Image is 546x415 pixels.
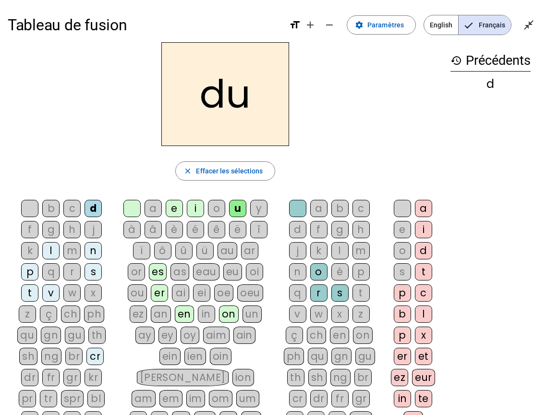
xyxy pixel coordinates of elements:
div: a [415,200,432,217]
div: ay [135,327,155,344]
div: ch [307,327,326,344]
div: ei [193,284,210,302]
div: em [159,390,182,407]
div: ez [130,305,147,323]
div: b [394,305,411,323]
div: gr [352,390,370,407]
div: r [310,284,328,302]
div: fr [331,390,349,407]
div: ç [286,327,303,344]
div: ç [40,305,57,323]
div: h [352,221,370,238]
div: kr [85,369,102,386]
span: Paramètres [367,19,404,31]
div: p [394,327,411,344]
div: ch [61,305,80,323]
div: oin [210,348,232,365]
div: p [352,263,370,281]
div: sh [308,369,327,386]
mat-icon: format_size [289,19,301,31]
div: th [88,327,106,344]
div: é [331,263,349,281]
div: gu [355,348,375,365]
div: f [310,221,328,238]
div: gr [63,369,81,386]
div: qu [308,348,328,365]
div: er [151,284,168,302]
div: b [42,200,60,217]
div: en [175,305,194,323]
div: ez [391,369,408,386]
div: ain [233,327,256,344]
div: é [187,221,204,238]
div: v [42,284,60,302]
div: e [166,200,183,217]
div: on [353,327,373,344]
div: i [187,200,204,217]
div: m [352,242,370,259]
div: î [250,221,267,238]
div: k [310,242,328,259]
div: d [450,78,531,90]
div: k [21,242,38,259]
div: dr [310,390,328,407]
div: q [42,263,60,281]
div: x [331,305,349,323]
div: o [208,200,225,217]
mat-icon: close [183,167,192,175]
div: gu [65,327,85,344]
div: i [415,221,432,238]
div: z [19,305,36,323]
button: Paramètres [347,15,416,35]
div: cr [289,390,306,407]
div: ê [208,221,225,238]
div: v [289,305,306,323]
div: a [145,200,162,217]
div: et [415,348,432,365]
h3: Précédents [450,50,531,72]
button: Diminuer la taille de la police [320,15,339,35]
div: ar [241,242,258,259]
div: ien [184,348,206,365]
div: ey [158,327,177,344]
div: oe [214,284,233,302]
button: Effacer les sélections [175,161,275,181]
div: y [250,200,267,217]
span: Effacer les sélections [196,165,263,177]
div: en [330,327,349,344]
div: te [415,390,432,407]
div: t [21,284,38,302]
div: t [415,263,432,281]
div: om [209,390,232,407]
div: c [352,200,370,217]
div: l [415,305,432,323]
div: am [132,390,156,407]
div: w [63,284,81,302]
div: um [236,390,259,407]
div: c [415,284,432,302]
div: ë [229,221,246,238]
div: th [287,369,304,386]
div: ng [330,369,351,386]
div: es [149,263,167,281]
div: c [63,200,81,217]
div: pr [19,390,36,407]
div: g [42,221,60,238]
h1: Tableau de fusion [8,10,281,40]
div: sh [19,348,37,365]
div: fr [42,369,60,386]
div: o [394,242,411,259]
div: j [289,242,306,259]
div: j [85,221,102,238]
div: er [394,348,411,365]
div: â [145,221,162,238]
div: br [354,369,372,386]
mat-icon: close_fullscreen [523,19,534,31]
span: Français [459,15,511,35]
div: tr [40,390,57,407]
div: ô [154,242,171,259]
mat-icon: remove [324,19,335,31]
mat-button-toggle-group: Language selection [424,15,511,35]
div: br [65,348,83,365]
div: an [151,305,171,323]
